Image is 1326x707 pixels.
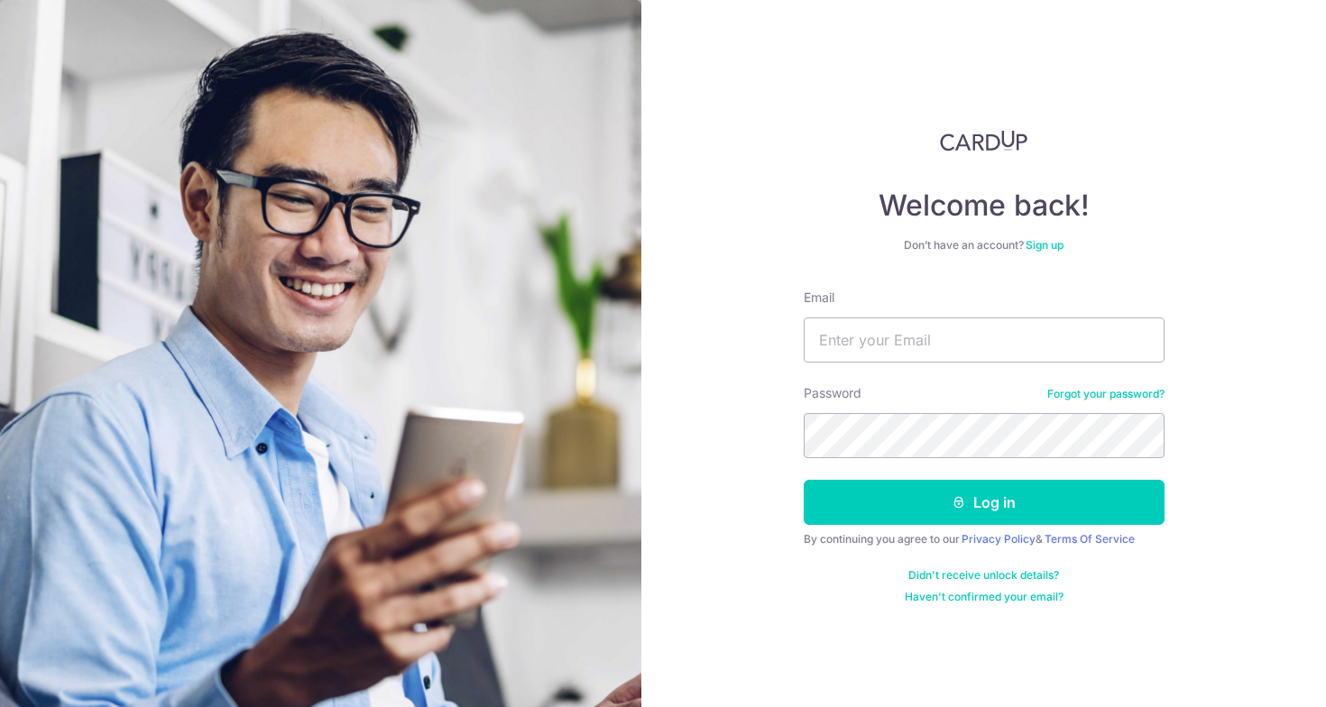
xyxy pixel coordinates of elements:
a: Privacy Policy [962,532,1036,546]
img: CardUp Logo [940,130,1028,151]
a: Sign up [1026,238,1064,252]
a: Haven't confirmed your email? [905,590,1064,604]
h4: Welcome back! [804,188,1165,224]
a: Didn't receive unlock details? [908,568,1059,583]
label: Password [804,384,861,402]
a: Forgot your password? [1047,387,1165,401]
a: Terms Of Service [1045,532,1135,546]
div: Don’t have an account? [804,238,1165,252]
input: Enter your Email [804,317,1165,363]
label: Email [804,289,834,307]
button: Log in [804,480,1165,525]
div: By continuing you agree to our & [804,532,1165,546]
